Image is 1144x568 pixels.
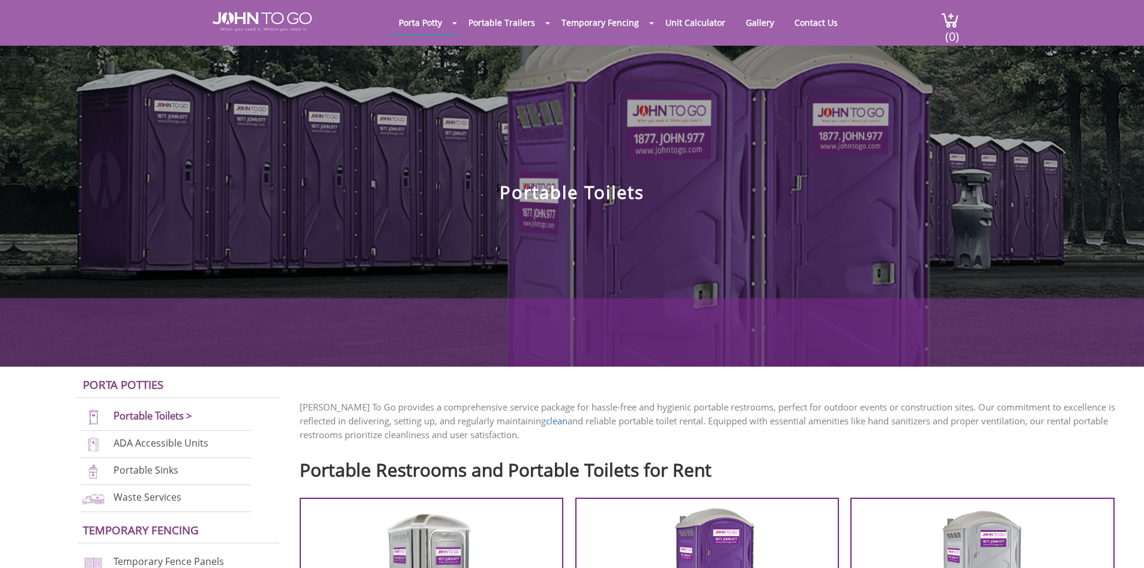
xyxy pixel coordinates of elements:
a: Portable Toilets > [113,409,192,423]
img: portable-toilets-new.png [80,409,106,426]
p: [PERSON_NAME] To Go provides a comprehensive service package for hassle-free and hygienic portabl... [300,400,1126,442]
a: Contact Us [785,11,847,34]
img: ADA-units-new.png [80,436,106,453]
img: portable-sinks-new.png [80,463,106,480]
a: Porta Potties [83,377,163,392]
a: Temporary Fence Panels [113,555,224,568]
a: Temporary Fencing [552,11,648,34]
a: Waste Services [113,490,181,504]
a: ADA Accessible Units [113,436,208,450]
a: Portable Sinks [113,463,178,477]
a: Portable Trailers [459,11,544,34]
h2: Portable Restrooms and Portable Toilets for Rent [300,454,1126,480]
img: waste-services-new.png [80,490,106,507]
a: Temporary Fencing [83,522,199,537]
a: Gallery [737,11,783,34]
span: (0) [945,19,959,44]
a: Unit Calculator [656,11,734,34]
img: cart a [941,12,959,28]
a: clean [546,415,567,427]
img: JOHN to go [213,12,312,31]
a: Porta Potty [390,11,451,34]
